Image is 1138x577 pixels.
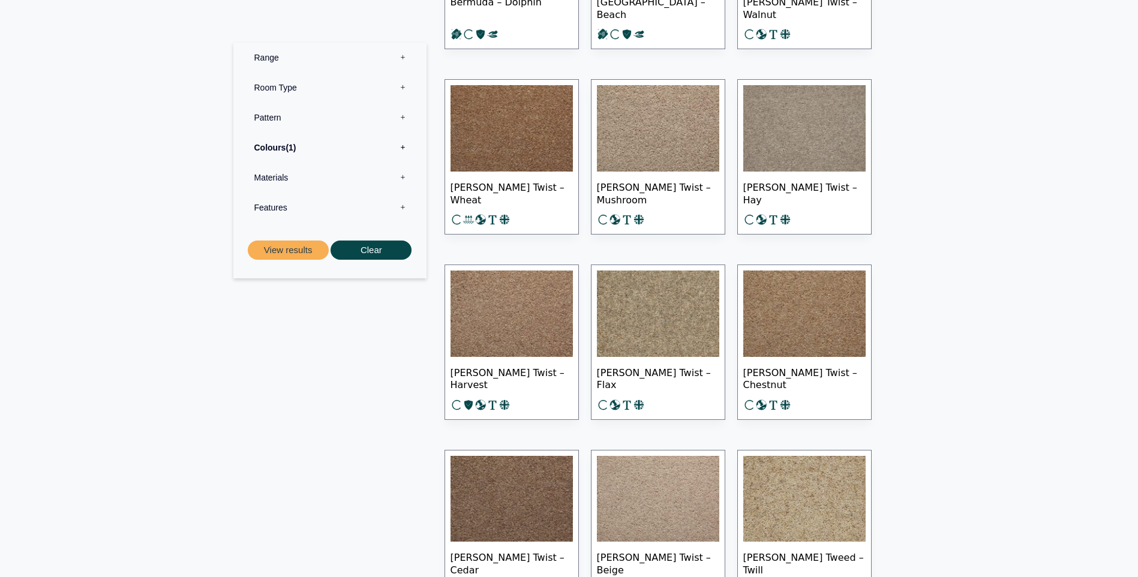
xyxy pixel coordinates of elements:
label: Colours [242,132,418,162]
span: [PERSON_NAME] Twist – Hay [743,172,866,214]
img: Tomkinson Twist - Wheat [451,85,573,172]
img: Tomkinson Twist - Flax [597,271,719,357]
img: Tomkinson Twist - Harvest [451,271,573,357]
button: Clear [331,240,412,260]
label: Features [242,192,418,222]
a: [PERSON_NAME] Twist – Wheat [445,79,579,235]
label: Room Type [242,72,418,102]
label: Range [242,42,418,72]
label: Pattern [242,102,418,132]
img: Tomkinson Twist - Cedar [451,456,573,542]
label: Materials [242,162,418,192]
a: [PERSON_NAME] Twist – Flax [591,265,725,420]
span: [PERSON_NAME] Twist – Harvest [451,357,573,399]
img: Tomkinson Twist - Mushroom [597,85,719,172]
a: [PERSON_NAME] Twist – Mushroom [591,79,725,235]
img: Tomkinson Tweed Twill [743,456,866,542]
img: Tomkinson Twist - Hay [743,85,866,172]
a: [PERSON_NAME] Twist – Harvest [445,265,579,420]
span: [PERSON_NAME] Twist – Chestnut [743,357,866,399]
span: [PERSON_NAME] Twist – Flax [597,357,719,399]
a: [PERSON_NAME] Twist – Chestnut [737,265,872,420]
button: View results [248,240,329,260]
span: 1 [286,142,296,152]
a: [PERSON_NAME] Twist – Hay [737,79,872,235]
span: [PERSON_NAME] Twist – Wheat [451,172,573,214]
span: [PERSON_NAME] Twist – Mushroom [597,172,719,214]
